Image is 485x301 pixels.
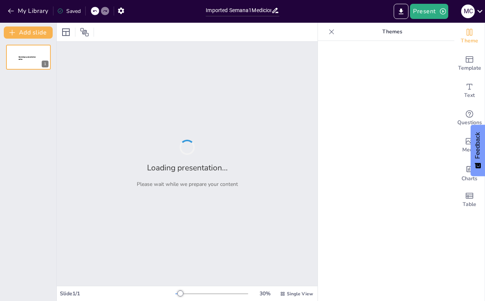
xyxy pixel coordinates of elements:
[19,56,36,60] span: Sendsteps presentation editor
[454,104,485,132] div: Get real-time input from your audience
[454,50,485,77] div: Add ready made slides
[57,8,81,15] div: Saved
[338,23,447,41] p: Themes
[256,290,274,297] div: 30 %
[206,5,271,16] input: Insert title
[463,200,476,209] span: Table
[394,4,408,19] button: Export to PowerPoint
[80,28,89,37] span: Position
[464,91,475,100] span: Text
[287,291,313,297] span: Single View
[60,290,175,297] div: Slide 1 / 1
[461,5,475,18] div: M C
[410,4,448,19] button: Present
[6,5,52,17] button: My Library
[474,132,481,159] span: Feedback
[457,119,482,127] span: Questions
[147,162,228,173] h2: Loading presentation...
[137,181,238,188] p: Please wait while we prepare your content
[454,186,485,214] div: Add a table
[454,77,485,104] div: Add text boxes
[454,23,485,50] div: Change the overall theme
[60,26,72,38] div: Layout
[454,159,485,186] div: Add charts and graphs
[454,132,485,159] div: Add images, graphics, shapes or video
[4,27,53,39] button: Add slide
[461,4,475,19] button: M C
[462,175,477,183] span: Charts
[458,64,481,72] span: Template
[471,125,485,176] button: Feedback - Show survey
[6,45,51,70] div: Sendsteps presentation editor1
[42,61,48,67] div: 1
[462,146,477,154] span: Media
[461,37,478,45] span: Theme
